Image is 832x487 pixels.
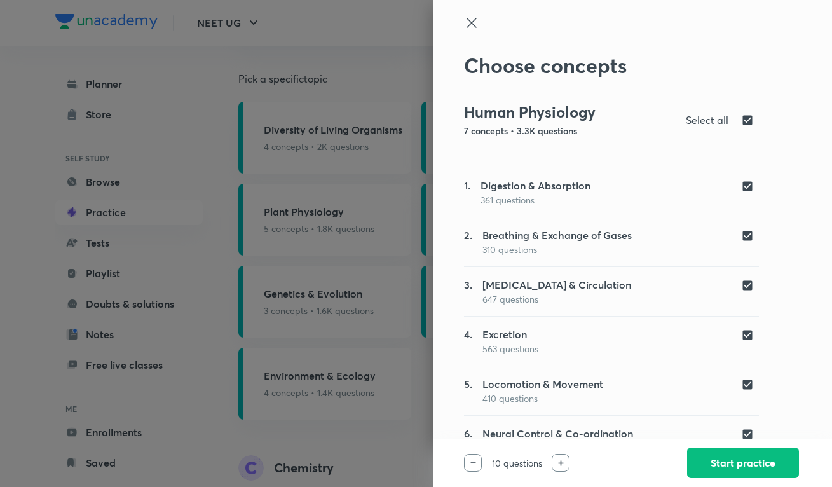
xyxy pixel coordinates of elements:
[558,460,564,466] img: increase
[464,53,759,78] h2: Choose concepts
[464,228,472,256] h5: 2.
[482,292,631,306] p: 647 questions
[464,124,676,137] p: 7 concepts • 3.3K questions
[464,178,470,207] h5: 1.
[686,113,728,128] h5: Select all
[470,462,476,463] img: decrease
[482,456,552,470] p: 10 questions
[464,376,472,405] h5: 5.
[481,193,590,207] p: 361 questions
[687,448,799,478] button: Start practice
[482,426,633,441] h5: Neural Control & Co-ordination
[482,277,631,292] h5: [MEDICAL_DATA] & Circulation
[481,178,590,193] h5: Digestion & Absorption
[482,243,632,256] p: 310 questions
[482,392,603,405] p: 410 questions
[482,376,603,392] h5: Locomotion & Movement
[464,103,676,121] h3: Human Physiology
[482,327,538,342] h5: Excretion
[482,342,538,355] p: 563 questions
[464,327,472,355] h5: 4.
[464,426,472,455] h5: 6.
[464,277,472,306] h5: 3.
[482,228,632,243] h5: Breathing & Exchange of Gases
